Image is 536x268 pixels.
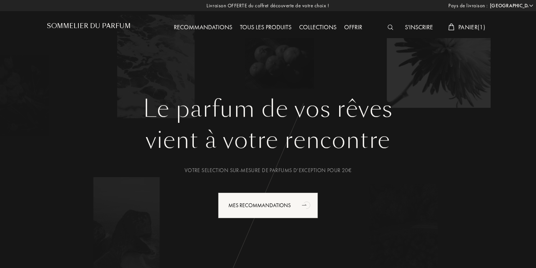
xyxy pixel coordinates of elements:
a: Tous les produits [236,23,295,31]
a: Collections [295,23,340,31]
img: cart_white.svg [448,23,454,30]
div: vient à votre rencontre [53,123,483,157]
img: search_icn_white.svg [388,25,393,30]
div: Collections [295,23,340,33]
div: S'inscrire [401,23,437,33]
div: Recommandations [170,23,236,33]
div: animation [299,197,315,213]
a: S'inscrire [401,23,437,31]
a: Sommelier du Parfum [47,22,131,33]
div: Mes Recommandations [218,193,318,218]
a: Recommandations [170,23,236,31]
div: Votre selection sur-mesure de parfums d’exception pour 20€ [53,166,483,174]
div: Offrir [340,23,366,33]
h1: Le parfum de vos rêves [53,95,483,123]
h1: Sommelier du Parfum [47,22,131,30]
span: Pays de livraison : [448,2,488,10]
span: Panier ( 1 ) [458,23,485,31]
a: Offrir [340,23,366,31]
div: Tous les produits [236,23,295,33]
a: Mes Recommandationsanimation [212,193,324,218]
